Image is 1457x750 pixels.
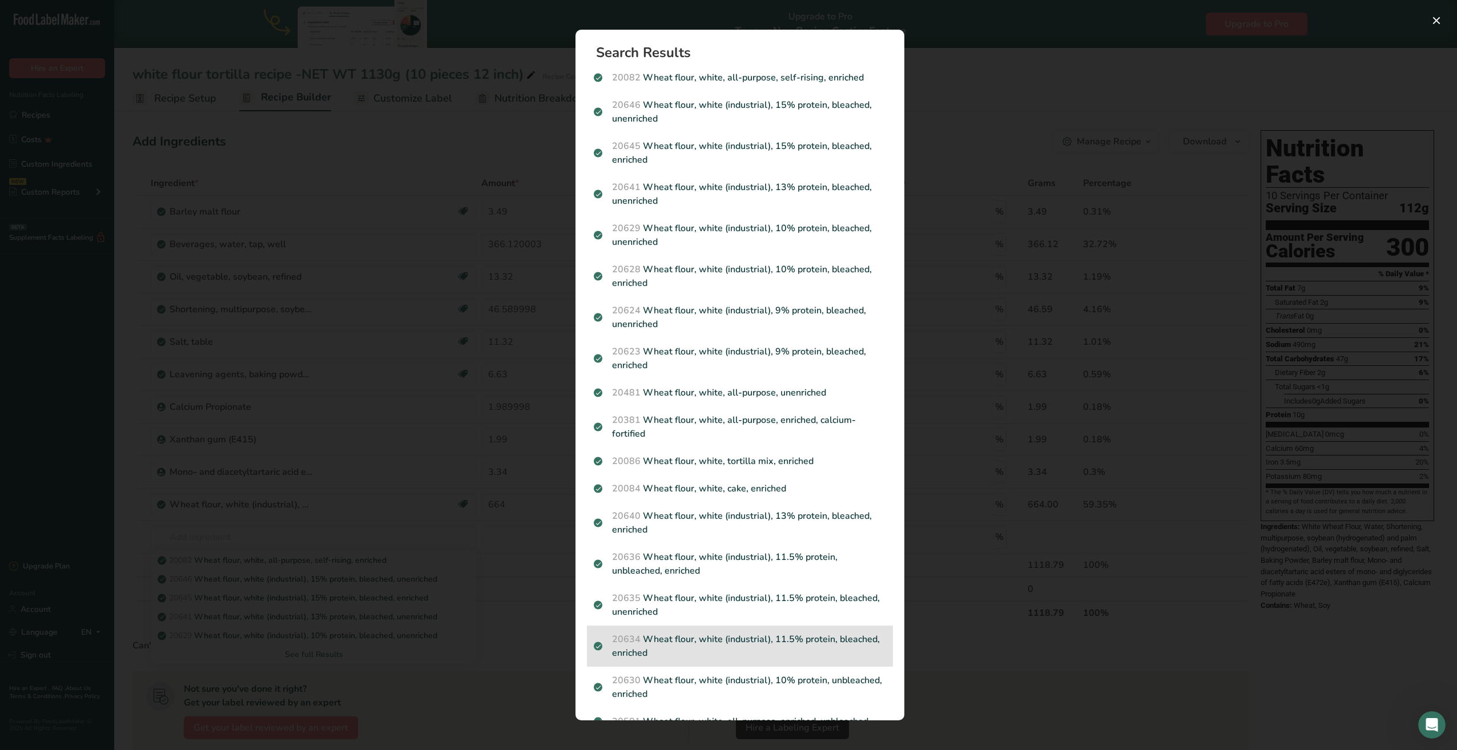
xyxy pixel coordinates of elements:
[18,374,27,383] button: Emoji picker
[594,71,886,84] p: Wheat flour, white, all-purpose, self-rising, enriched
[196,369,214,388] button: Send a message…
[10,338,219,369] textarea: Message…
[612,263,641,276] span: 20628
[594,386,886,400] p: Wheat flour, white, all-purpose, unenriched
[612,99,641,111] span: 20646
[594,139,886,167] p: Wheat flour, white (industrial), 15% protein, bleached, enriched
[18,72,138,106] div: Hi, ​ How can we help you [DATE]?
[594,550,886,578] p: Wheat flour, white (industrial), 11.5% protein, unbleached, enriched
[594,591,886,619] p: Wheat flour, white (industrial), 11.5% protein, bleached, unenriched
[179,5,200,26] button: Home
[612,71,641,84] span: 20082
[33,6,51,25] img: Profile image for Rachelle
[594,715,886,728] p: Wheat flour, white, all-purpose, enriched, unbleached
[594,632,886,660] p: Wheat flour, white (industrial), 11.5% protein, bleached, enriched
[1418,711,1446,739] iframe: Intercom live chat
[594,674,886,701] p: Wheat flour, white (industrial), 10% protein, unbleached, enriched
[7,5,29,26] button: go back
[46,279,214,302] button: I would like to cancel my subscription
[612,551,641,563] span: 20636
[596,46,893,59] h1: Search Results
[200,5,221,25] div: Close
[612,455,641,467] span: 20086
[9,66,147,113] div: Hi,​How can we help you [DATE]?LIA • Just now
[612,715,641,728] span: 20581
[612,414,641,426] span: 20381
[594,263,886,290] p: Wheat flour, white (industrial), 10% protein, bleached, enriched
[594,98,886,126] p: Wheat flour, white (industrial), 15% protein, bleached, unenriched
[49,6,67,25] img: Profile image for Rana
[81,193,214,216] button: Can I add my own ingredient
[612,510,641,522] span: 20640
[87,308,214,330] button: What is your refund policy?
[612,181,641,193] span: 20641
[18,115,67,122] div: LIA • Just now
[594,304,886,331] p: Wheat flour, white (industrial), 9% protein, bleached, unenriched
[594,221,886,249] p: Wheat flour, white (industrial), 10% protein, bleached, unenriched
[612,482,641,495] span: 20084
[612,222,641,235] span: 20629
[612,345,641,358] span: 20623
[594,454,886,468] p: Wheat flour, white, tortilla mix, enriched
[594,180,886,208] p: Wheat flour, white (industrial), 13% protein, bleached, unenriched
[87,7,178,25] h1: Food Label Maker, Inc.
[612,386,641,399] span: 20481
[594,509,886,537] p: Wheat flour, white (industrial), 13% protein, bleached, enriched
[9,66,219,138] div: LIA says…
[106,251,214,273] button: Hire a Nutrition Expert
[95,222,214,245] button: How can I print my labels
[612,633,641,646] span: 20634
[594,482,886,495] p: Wheat flour, white, cake, enriched
[612,140,641,152] span: 20645
[65,6,83,25] img: Profile image for Reem
[127,165,214,188] button: Speak to Support
[612,592,641,604] span: 20635
[612,304,641,317] span: 20624
[594,413,886,441] p: Wheat flour, white, all-purpose, enriched, calcium-fortified
[594,345,886,372] p: Wheat flour, white (industrial), 9% protein, bleached, enriched
[612,674,641,687] span: 20630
